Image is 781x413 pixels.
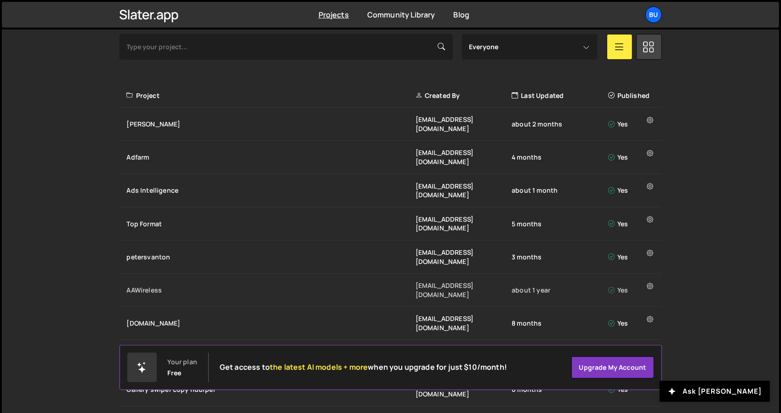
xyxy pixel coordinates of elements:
[608,91,656,100] div: Published
[660,381,770,402] button: Ask [PERSON_NAME]
[120,340,662,373] a: [DOMAIN_NAME] [EMAIL_ADDRESS][DOMAIN_NAME] 6 months Yes
[270,362,368,372] span: the latest AI models + more
[120,108,662,141] a: [PERSON_NAME] [EMAIL_ADDRESS][DOMAIN_NAME] about 2 months Yes
[571,356,654,379] a: Upgrade my account
[120,34,453,60] input: Type your project...
[454,10,470,20] a: Blog
[608,153,656,162] div: Yes
[120,307,662,340] a: [DOMAIN_NAME] [EMAIL_ADDRESS][DOMAIN_NAME] 8 months Yes
[512,91,608,100] div: Last Updated
[416,248,512,266] div: [EMAIL_ADDRESS][DOMAIN_NAME]
[120,274,662,307] a: AAWireless [EMAIL_ADDRESS][DOMAIN_NAME] about 1 year Yes
[127,219,416,229] div: Top Format
[416,91,512,100] div: Created By
[127,252,416,262] div: petersvanton
[120,141,662,174] a: Adfarm [EMAIL_ADDRESS][DOMAIN_NAME] 4 months Yes
[416,314,512,332] div: [EMAIL_ADDRESS][DOMAIN_NAME]
[367,10,435,20] a: Community Library
[127,91,416,100] div: Project
[127,186,416,195] div: Ads Intelligence
[416,148,512,166] div: [EMAIL_ADDRESS][DOMAIN_NAME]
[512,252,608,262] div: 3 months
[416,215,512,233] div: [EMAIL_ADDRESS][DOMAIN_NAME]
[608,219,656,229] div: Yes
[512,286,608,295] div: about 1 year
[512,120,608,129] div: about 2 months
[120,241,662,274] a: petersvanton [EMAIL_ADDRESS][DOMAIN_NAME] 3 months Yes
[512,186,608,195] div: about 1 month
[512,153,608,162] div: 4 months
[608,286,656,295] div: Yes
[120,207,662,241] a: Top Format [EMAIL_ADDRESS][DOMAIN_NAME] 5 months Yes
[416,281,512,299] div: [EMAIL_ADDRESS][DOMAIN_NAME]
[127,286,416,295] div: AAWireless
[416,115,512,133] div: [EMAIL_ADDRESS][DOMAIN_NAME]
[127,120,416,129] div: [PERSON_NAME]
[608,319,656,328] div: Yes
[645,6,662,23] a: Bu
[608,252,656,262] div: Yes
[512,319,608,328] div: 8 months
[168,358,197,366] div: Your plan
[220,363,507,372] h2: Get access to when you upgrade for just $10/month!
[608,186,656,195] div: Yes
[127,153,416,162] div: Adfarm
[608,120,656,129] div: Yes
[512,219,608,229] div: 5 months
[416,182,512,200] div: [EMAIL_ADDRESS][DOMAIN_NAME]
[120,174,662,207] a: Ads Intelligence [EMAIL_ADDRESS][DOMAIN_NAME] about 1 month Yes
[168,369,182,377] div: Free
[127,319,416,328] div: [DOMAIN_NAME]
[319,10,349,20] a: Projects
